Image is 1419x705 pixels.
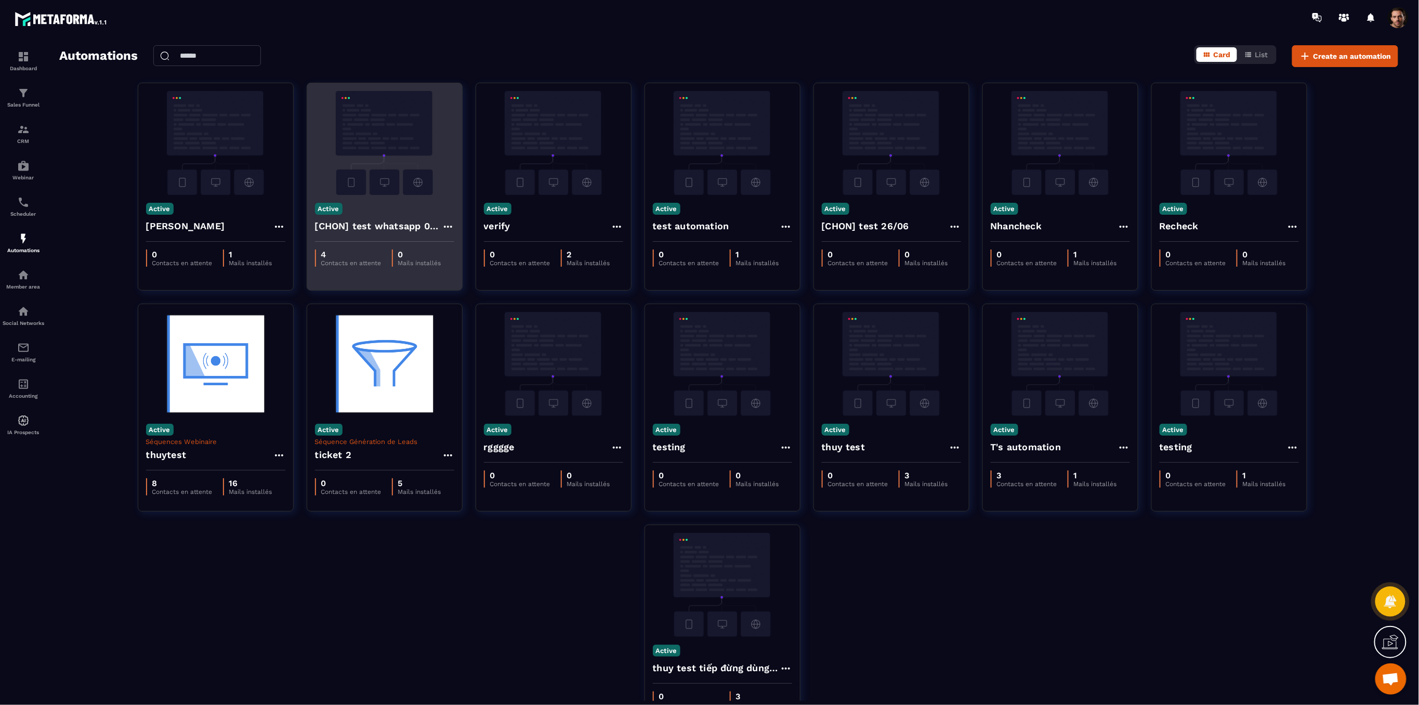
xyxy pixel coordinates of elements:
p: 0 [398,250,441,259]
p: 0 [828,471,888,480]
h4: Nhancheck [991,219,1042,233]
p: Mails installés [398,259,441,267]
p: Active [315,203,343,215]
p: Active [315,424,343,436]
p: 0 [567,471,610,480]
h4: test automation [653,219,729,233]
a: accountantaccountantAccounting [3,370,44,407]
img: automation-background [653,533,792,637]
p: Mails installés [229,259,272,267]
p: 0 [152,250,213,259]
p: 16 [229,478,272,488]
img: accountant [17,378,30,390]
p: 0 [659,471,719,480]
a: automationsautomationsWebinar [3,152,44,188]
p: Active [991,424,1018,436]
p: Active [484,424,511,436]
p: Active [991,203,1018,215]
img: automation-background [146,91,285,195]
img: automation-background [484,91,623,195]
p: Contacts en attente [1166,259,1226,267]
p: Contacts en attente [490,259,550,267]
p: 3 [997,471,1057,480]
img: formation [17,87,30,99]
p: 0 [490,250,550,259]
a: formationformationDashboard [3,43,44,79]
a: formationformationSales Funnel [3,79,44,115]
img: email [17,342,30,354]
img: formation [17,50,30,63]
p: 1 [229,250,272,259]
p: 0 [490,471,550,480]
p: Séquence Génération de Leads [315,438,454,446]
button: Card [1197,47,1237,62]
p: 0 [1166,250,1226,259]
p: 1 [1074,471,1117,480]
p: 8 [152,478,213,488]
p: 0 [659,691,719,701]
a: formationformationCRM [3,115,44,152]
img: automation-background [146,312,285,416]
p: Active [653,203,680,215]
img: automation-background [484,312,623,416]
p: Mails installés [229,488,272,495]
p: 0 [1166,471,1226,480]
p: 0 [659,250,719,259]
button: Create an automation [1292,45,1398,67]
p: Contacts en attente [659,259,719,267]
img: automations [17,232,30,245]
p: Mails installés [567,480,610,488]
p: 0 [997,250,1057,259]
h4: thuy test [822,440,865,454]
p: 0 [321,478,382,488]
p: Active [146,203,174,215]
p: Active [1160,424,1187,436]
p: Contacts en attente [152,488,213,495]
p: Scheduler [3,211,44,217]
p: Dashboard [3,66,44,71]
p: Mails installés [1074,480,1117,488]
img: automation-background [653,312,792,416]
h4: T's automation [991,440,1061,454]
p: Webinar [3,175,44,180]
p: 0 [828,250,888,259]
p: 0 [905,250,948,259]
h2: Automations [59,45,138,67]
p: Active [1160,203,1187,215]
p: 4 [321,250,382,259]
p: 3 [905,471,948,480]
h4: verify [484,219,510,233]
img: formation [17,123,30,136]
p: 2 [567,250,610,259]
img: automations [17,269,30,281]
p: Contacts en attente [321,488,382,495]
p: Active [822,203,849,215]
p: Automations [3,247,44,253]
p: Mails installés [736,480,779,488]
img: scheduler [17,196,30,208]
img: automation-background [991,312,1130,416]
p: Contacts en attente [490,480,550,488]
span: List [1255,50,1268,59]
h4: [PERSON_NAME] [146,219,225,233]
img: automation-background [315,312,454,416]
p: Mails installés [398,488,441,495]
h4: thuy test tiếp đừng dùng automation này - Copy [653,661,780,675]
img: automation-background [653,91,792,195]
p: Mails installés [1074,259,1117,267]
p: Contacts en attente [659,480,719,488]
p: Mails installés [905,480,948,488]
span: Create an automation [1313,51,1391,61]
p: Mails installés [1243,259,1286,267]
p: Mails installés [567,259,610,267]
p: 3 [736,691,779,701]
img: automation-background [822,312,961,416]
p: Active [653,645,680,657]
h4: ticket 2 [315,448,352,462]
p: E-mailing [3,357,44,362]
img: automation-background [315,91,454,195]
span: Card [1214,50,1231,59]
p: Mails installés [905,259,948,267]
a: Mở cuộc trò chuyện [1375,663,1407,695]
p: Accounting [3,393,44,399]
